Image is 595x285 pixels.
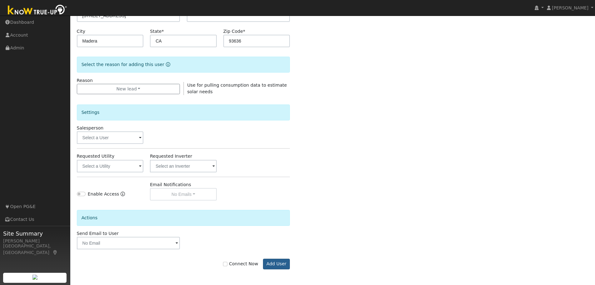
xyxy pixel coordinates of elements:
a: Reason for new user [164,62,170,67]
input: Select a Utility [77,160,144,172]
label: Enable Access [88,191,119,197]
a: Enable Access [121,191,125,201]
span: Required [161,29,164,34]
label: Zip Code [223,28,245,35]
label: City [77,28,86,35]
span: Site Summary [3,229,67,238]
span: [PERSON_NAME] [552,5,588,10]
button: Add User [263,259,290,269]
div: Settings [77,104,290,120]
label: State [150,28,164,35]
span: Required [243,29,245,34]
img: retrieve [32,275,37,280]
label: Email Notifications [150,181,191,188]
button: New lead [77,84,180,94]
label: Salesperson [77,125,104,131]
div: Select the reason for adding this user [77,57,290,73]
div: [GEOGRAPHIC_DATA], [GEOGRAPHIC_DATA] [3,243,67,256]
label: Requested Inverter [150,153,192,160]
span: Use for pulling consumption data to estimate solar needs [187,83,287,94]
label: Send Email to User [77,230,119,237]
input: Select a User [77,131,144,144]
input: No Email [77,237,180,249]
input: Connect Now [223,262,227,266]
a: Map [52,250,58,255]
label: Reason [77,77,93,84]
label: Requested Utility [77,153,115,160]
label: Connect Now [223,261,258,267]
input: Select an Inverter [150,160,217,172]
img: Know True-Up [5,3,70,18]
div: [PERSON_NAME] [3,238,67,244]
div: Actions [77,210,290,226]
